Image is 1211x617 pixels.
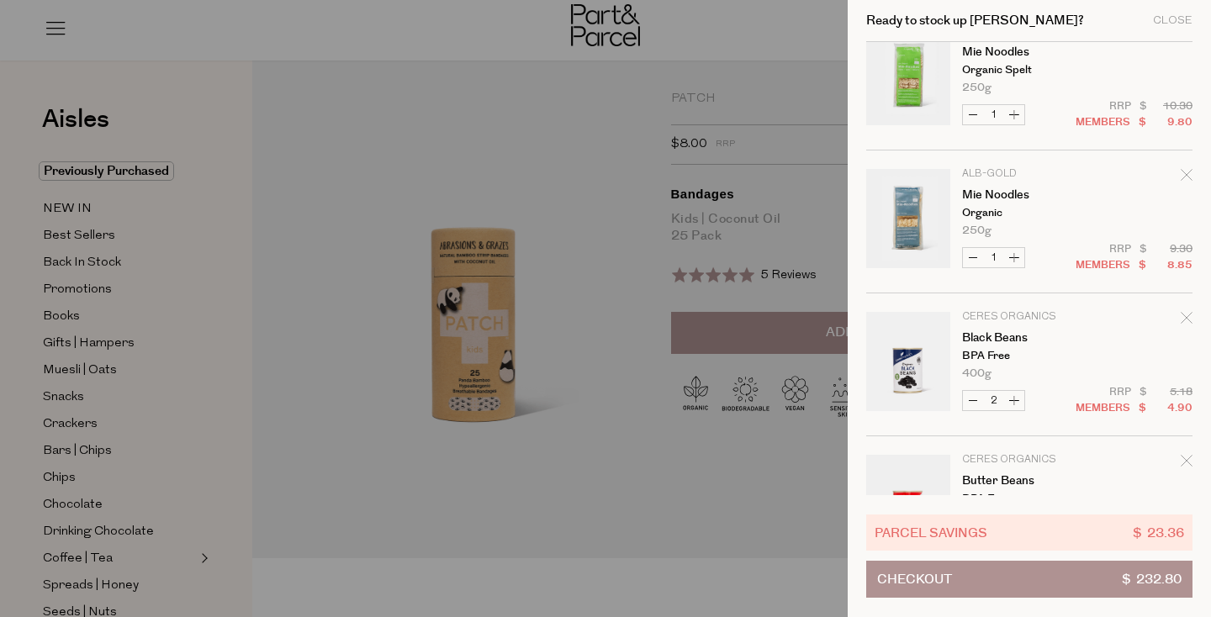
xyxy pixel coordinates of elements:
input: QTY Mie Noodles [983,248,1004,267]
span: $ 232.80 [1122,562,1182,597]
p: Alb-Gold [962,169,1092,179]
span: 250g [962,82,992,93]
button: Checkout$ 232.80 [866,561,1192,598]
span: Checkout [877,562,952,597]
a: Black Beans [962,332,1092,344]
input: QTY Black Beans [983,391,1004,410]
p: Ceres Organics [962,455,1092,465]
span: Parcel Savings [875,523,987,542]
p: Ceres Organics [962,312,1092,322]
span: 250g [962,225,992,236]
p: BPA Free [962,493,1092,504]
p: Organic Spelt [962,65,1092,76]
a: Mie Noodles [962,46,1092,58]
div: Remove Mie Noodles [1181,166,1192,189]
div: Close [1153,15,1192,26]
h2: Ready to stock up [PERSON_NAME]? [866,14,1084,27]
p: Organic [962,208,1092,219]
div: Remove Black Beans [1181,309,1192,332]
span: 400g [962,368,992,379]
a: Mie Noodles [962,189,1092,201]
p: BPA Free [962,351,1092,361]
a: Butter Beans [962,475,1092,487]
span: $ 23.36 [1133,523,1184,542]
input: QTY Mie Noodles [983,105,1004,124]
div: Remove Butter Beans [1181,452,1192,475]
